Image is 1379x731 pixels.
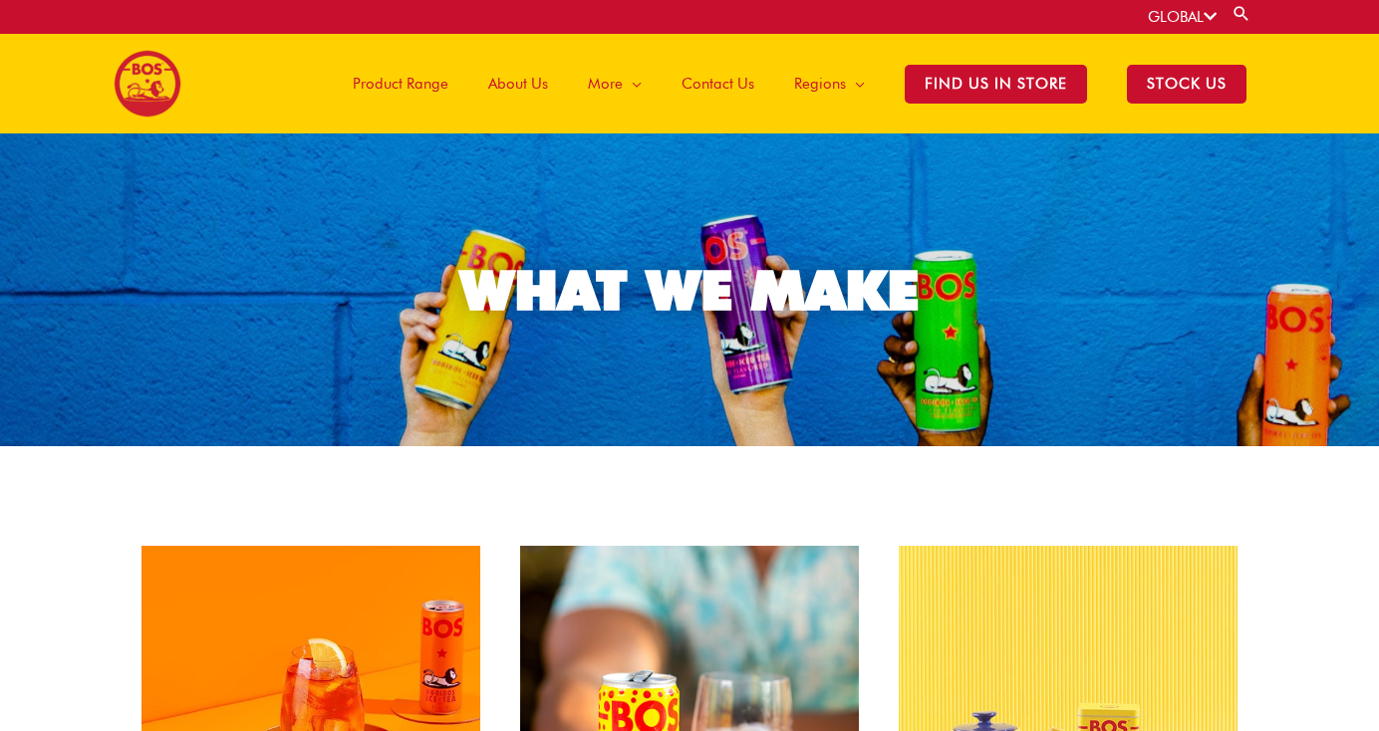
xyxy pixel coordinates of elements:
img: BOS logo finals-200px [114,50,181,118]
span: Contact Us [682,54,754,114]
span: Product Range [353,54,448,114]
a: STOCK US [1107,34,1266,133]
a: About Us [468,34,568,133]
span: About Us [488,54,548,114]
a: Find Us in Store [885,34,1107,133]
span: Find Us in Store [905,65,1087,104]
a: Product Range [333,34,468,133]
div: WHAT WE MAKE [460,263,919,318]
a: Search button [1232,4,1251,23]
span: Regions [794,54,846,114]
nav: Site Navigation [318,34,1266,133]
span: More [588,54,623,114]
a: Regions [774,34,885,133]
a: More [568,34,662,133]
span: STOCK US [1127,65,1246,104]
a: Contact Us [662,34,774,133]
a: GLOBAL [1148,8,1217,26]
